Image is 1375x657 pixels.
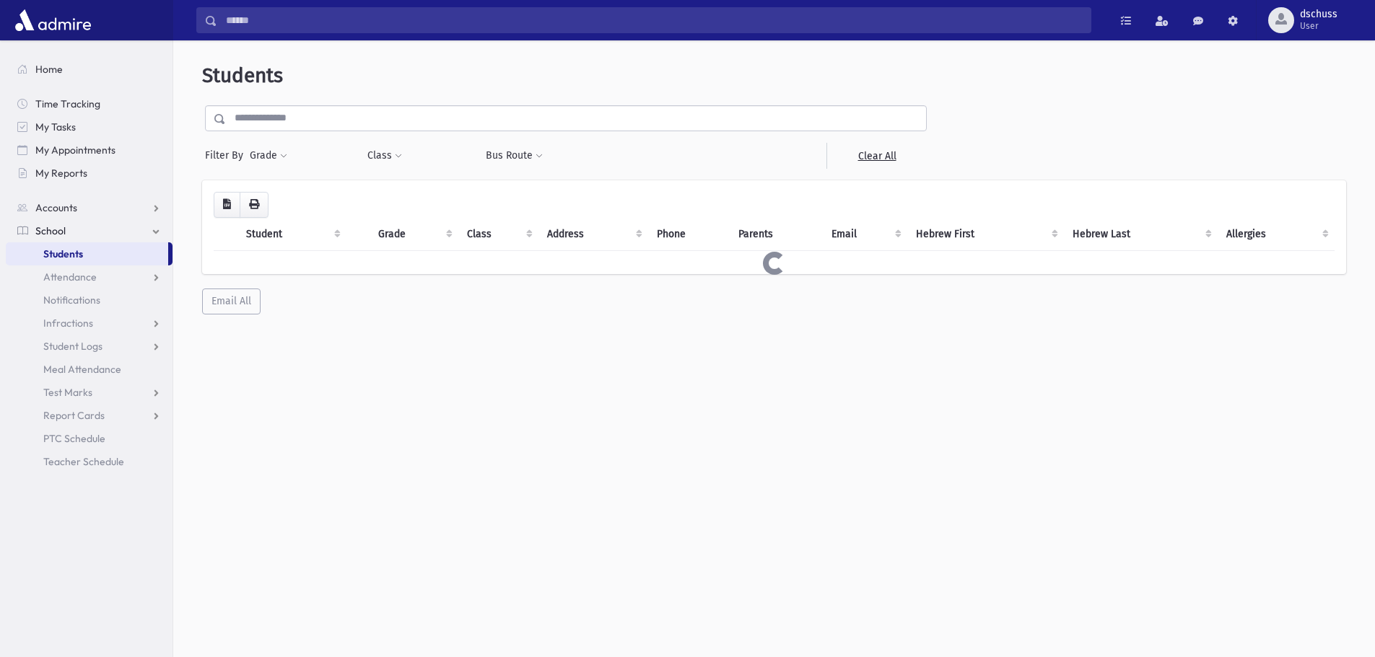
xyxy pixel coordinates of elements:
th: Address [538,218,648,251]
a: Time Tracking [6,92,173,115]
span: Meal Attendance [43,363,121,376]
span: My Appointments [35,144,115,156]
a: Student Logs [6,335,173,358]
span: Attendance [43,270,97,283]
a: My Appointments [6,138,173,162]
button: CSV [214,192,240,218]
img: AdmirePro [12,6,95,35]
span: My Tasks [35,120,76,133]
button: Class [367,143,403,169]
th: Class [458,218,539,251]
a: My Reports [6,162,173,185]
span: Students [43,247,83,260]
button: Grade [249,143,288,169]
span: Notifications [43,294,100,307]
a: Teacher Schedule [6,450,173,473]
th: Grade [370,218,458,251]
span: dschuss [1300,9,1337,20]
th: Phone [648,218,730,251]
input: Search [217,7,1091,33]
span: Teacher Schedule [43,455,124,468]
a: Clear All [826,143,927,169]
a: Students [6,242,168,265]
th: Allergies [1218,218,1335,251]
a: My Tasks [6,115,173,138]
a: Attendance [6,265,173,288]
span: Accounts [35,201,77,214]
span: My Reports [35,167,87,180]
a: Accounts [6,196,173,219]
button: Email All [202,288,261,314]
a: School [6,219,173,242]
a: Infractions [6,312,173,335]
span: Students [202,63,283,87]
a: Report Cards [6,404,173,427]
th: Parents [730,218,823,251]
span: School [35,224,66,237]
th: Hebrew Last [1064,218,1218,251]
span: Student Logs [43,340,102,353]
span: Infractions [43,317,93,330]
span: PTC Schedule [43,432,105,445]
a: Meal Attendance [6,358,173,381]
span: Filter By [205,148,249,163]
th: Hebrew First [907,218,1063,251]
button: Bus Route [485,143,544,169]
span: Home [35,63,63,76]
span: User [1300,20,1337,32]
span: Report Cards [43,409,105,422]
a: Test Marks [6,381,173,404]
a: Notifications [6,288,173,312]
a: Home [6,58,173,81]
span: Time Tracking [35,97,100,110]
th: Email [823,218,907,251]
a: PTC Schedule [6,427,173,450]
button: Print [240,192,269,218]
span: Test Marks [43,386,92,399]
th: Student [237,218,346,251]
